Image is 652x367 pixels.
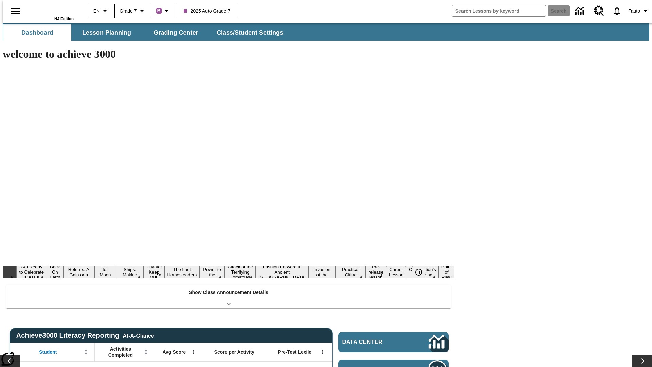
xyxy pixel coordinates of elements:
button: Slide 7 The Last Homesteaders [164,266,199,278]
span: NJ Edition [54,17,74,21]
span: Activities Completed [98,346,143,358]
button: Lesson carousel, Next [632,355,652,367]
button: Boost Class color is purple. Change class color [153,5,174,17]
button: Slide 12 Mixed Practice: Citing Evidence [336,261,366,283]
button: Grading Center [142,24,210,41]
button: Slide 8 Solar Power to the People [199,261,225,283]
div: SubNavbar [3,23,649,41]
a: Data Center [571,2,590,20]
div: Pause [412,266,432,278]
button: Profile/Settings [626,5,652,17]
button: Slide 3 Free Returns: A Gain or a Drain? [63,261,94,283]
p: Show Class Announcement Details [189,289,268,296]
span: B [157,6,161,15]
span: Grade 7 [120,7,137,15]
span: Avg Score [162,349,186,355]
h1: welcome to achieve 3000 [3,48,454,60]
div: Show Class Announcement Details [6,285,451,308]
button: Dashboard [3,24,71,41]
span: Pre-Test Lexile [278,349,312,355]
span: Score per Activity [214,349,255,355]
button: Slide 4 Time for Moon Rules? [94,261,116,283]
input: search field [452,5,546,16]
button: Grade: Grade 7, Select a grade [117,5,149,17]
button: Pause [412,266,425,278]
a: Data Center [338,332,449,352]
button: Slide 14 Career Lesson [386,266,406,278]
button: Slide 10 Fashion Forward in Ancient Rome [256,263,308,281]
button: Slide 16 Point of View [439,263,454,281]
span: Achieve3000 Literacy Reporting [16,332,154,339]
button: Open Menu [188,347,199,357]
span: Tauto [629,7,640,15]
span: Student [39,349,57,355]
span: EN [93,7,100,15]
button: Open Menu [81,347,91,357]
div: At-A-Glance [123,332,154,339]
button: Slide 13 Pre-release lesson [366,263,386,281]
button: Language: EN, Select a language [90,5,112,17]
button: Open Menu [318,347,328,357]
button: Slide 11 The Invasion of the Free CD [308,261,336,283]
button: Lesson Planning [73,24,141,41]
button: Open side menu [5,1,25,21]
button: Slide 9 Attack of the Terrifying Tomatoes [225,263,256,281]
button: Open Menu [141,347,151,357]
span: Data Center [342,339,406,346]
a: Notifications [608,2,626,20]
button: Class/Student Settings [211,24,289,41]
button: Slide 5 Cruise Ships: Making Waves [116,261,144,283]
button: Slide 15 The Constitution's Balancing Act [406,261,439,283]
button: Slide 2 Back On Earth [47,263,63,281]
button: Slide 6 Private! Keep Out! [144,263,164,281]
div: SubNavbar [3,24,289,41]
a: Resource Center, Will open in new tab [590,2,608,20]
div: Home [30,2,74,21]
a: Home [30,3,74,17]
button: Slide 1 Get Ready to Celebrate Juneteenth! [16,263,47,281]
span: 2025 Auto Grade 7 [184,7,231,15]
